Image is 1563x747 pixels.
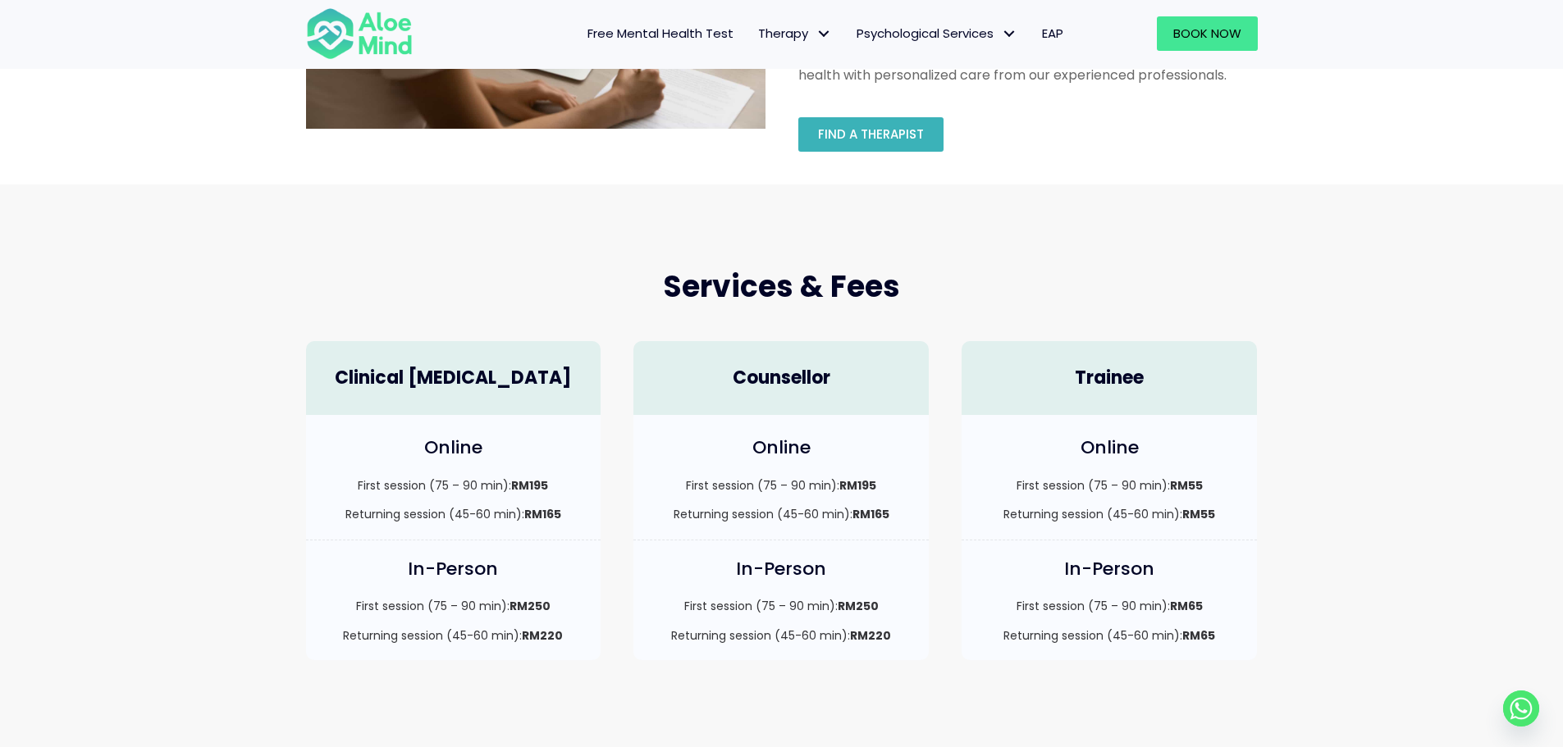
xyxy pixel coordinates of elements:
[1170,598,1203,614] strong: RM65
[1173,25,1241,42] span: Book Now
[978,477,1241,494] p: First session (75 – 90 min):
[322,435,585,461] h4: Online
[1503,690,1539,727] a: Whatsapp
[524,506,561,522] strong: RM165
[978,557,1241,582] h4: In-Person
[998,22,1021,46] span: Psychological Services: submenu
[818,125,924,143] span: Find a therapist
[978,366,1241,391] h4: Trainee
[322,557,585,582] h4: In-Person
[650,435,912,461] h4: Online
[1042,25,1063,42] span: EAP
[978,506,1241,522] p: Returning session (45-60 min):
[522,627,563,644] strong: RM220
[850,627,891,644] strong: RM220
[650,506,912,522] p: Returning session (45-60 min):
[1157,16,1258,51] a: Book Now
[1170,477,1203,494] strong: RM55
[978,627,1241,644] p: Returning session (45-60 min):
[306,7,413,61] img: Aloe mind Logo
[322,506,585,522] p: Returning session (45-60 min):
[812,22,836,46] span: Therapy: submenu
[650,557,912,582] h4: In-Person
[322,477,585,494] p: First session (75 – 90 min):
[575,16,746,51] a: Free Mental Health Test
[650,366,912,391] h4: Counsellor
[838,598,879,614] strong: RM250
[650,598,912,614] p: First session (75 – 90 min):
[844,16,1030,51] a: Psychological ServicesPsychological Services: submenu
[434,16,1076,51] nav: Menu
[663,266,900,307] span: Services & Fees
[758,25,832,42] span: Therapy
[857,25,1017,42] span: Psychological Services
[1182,506,1215,522] strong: RM55
[839,477,876,494] strong: RM195
[650,477,912,494] p: First session (75 – 90 min):
[587,25,734,42] span: Free Mental Health Test
[511,477,548,494] strong: RM195
[322,598,585,614] p: First session (75 – 90 min):
[1030,16,1076,51] a: EAP
[978,598,1241,614] p: First session (75 – 90 min):
[798,117,944,152] a: Find a therapist
[650,627,912,644] p: Returning session (45-60 min):
[322,627,585,644] p: Returning session (45-60 min):
[746,16,844,51] a: TherapyTherapy: submenu
[852,506,889,522] strong: RM165
[978,435,1241,461] h4: Online
[322,366,585,391] h4: Clinical [MEDICAL_DATA]
[510,598,551,614] strong: RM250
[1182,627,1215,644] strong: RM65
